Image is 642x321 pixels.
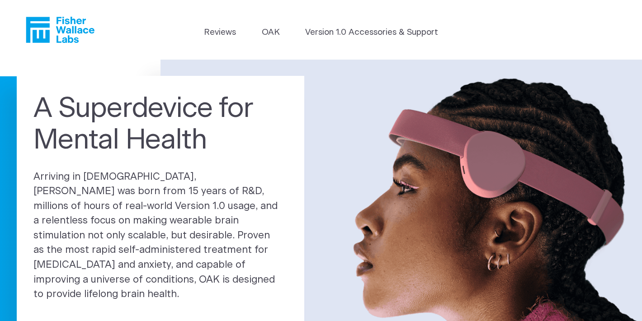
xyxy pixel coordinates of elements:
a: Fisher Wallace [26,17,94,43]
a: OAK [262,26,280,39]
a: Reviews [204,26,236,39]
p: Arriving in [DEMOGRAPHIC_DATA], [PERSON_NAME] was born from 15 years of R&D, millions of hours of... [33,170,288,302]
h1: A Superdevice for Mental Health [33,93,288,157]
a: Version 1.0 Accessories & Support [305,26,438,39]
